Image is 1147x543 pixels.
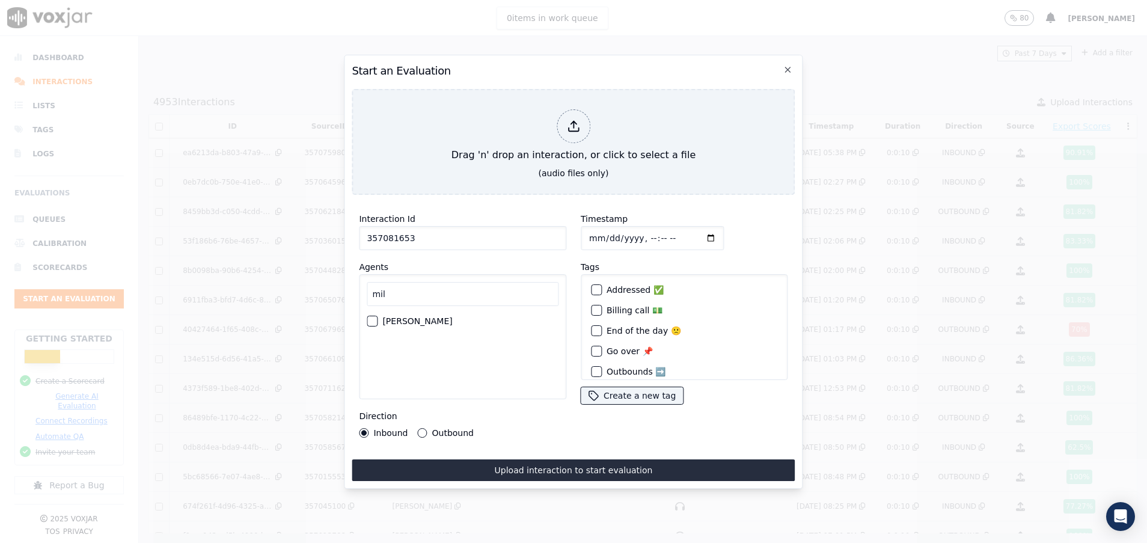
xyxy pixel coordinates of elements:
[359,226,566,250] input: reference id, file name, etc
[581,387,683,404] button: Create a new tag
[539,167,609,179] div: (audio files only)
[447,105,700,167] div: Drag 'n' drop an interaction, or click to select a file
[607,367,665,376] label: Outbounds ➡️
[359,214,415,224] label: Interaction Id
[367,282,558,306] input: Search Agents...
[359,262,388,272] label: Agents
[382,317,452,325] label: [PERSON_NAME]
[352,89,795,195] button: Drag 'n' drop an interaction, or click to select a file (audio files only)
[581,214,628,224] label: Timestamp
[352,459,795,481] button: Upload interaction to start evaluation
[352,63,795,79] h2: Start an Evaluation
[432,429,474,437] label: Outbound
[607,327,681,335] label: End of the day 🙁
[1106,502,1135,531] div: Open Intercom Messenger
[607,306,662,314] label: Billing call 💵
[581,262,599,272] label: Tags
[607,286,664,294] label: Addressed ✅
[359,411,397,421] label: Direction
[607,347,653,355] label: Go over 📌
[373,429,408,437] label: Inbound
